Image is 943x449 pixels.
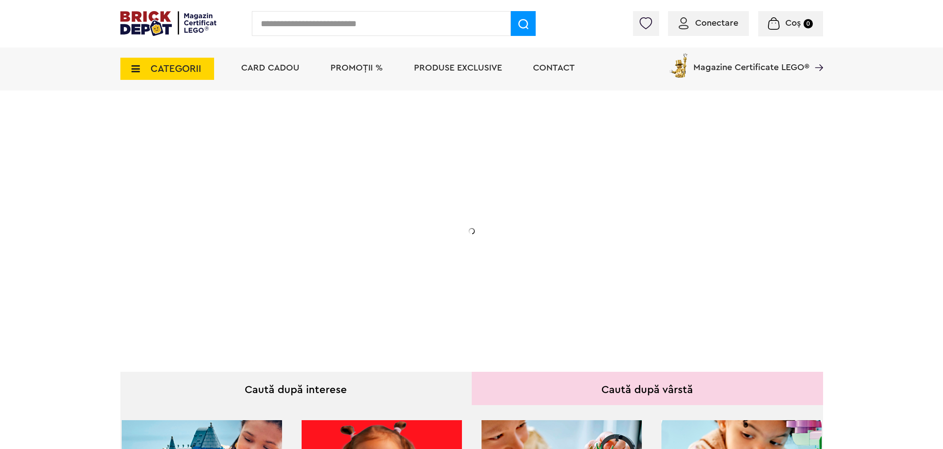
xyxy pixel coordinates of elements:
h1: Cadou VIP 40772 [183,179,361,211]
div: Află detalii [183,277,361,288]
h2: Seria de sărbători: Fantomă luminoasă. Promoția este valabilă în perioada [DATE] - [DATE]. [183,220,361,257]
small: 0 [804,19,813,28]
span: Coș [785,19,801,28]
span: CATEGORII [151,64,201,74]
a: PROMOȚII % [330,63,383,72]
a: Card Cadou [241,63,299,72]
a: Conectare [679,19,738,28]
div: Caută după interese [120,372,472,405]
span: Magazine Certificate LEGO® [693,51,809,72]
span: Conectare [695,19,738,28]
a: Contact [533,63,575,72]
a: Magazine Certificate LEGO® [809,51,823,60]
a: Produse exclusive [414,63,502,72]
div: Caută după vârstă [472,372,823,405]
